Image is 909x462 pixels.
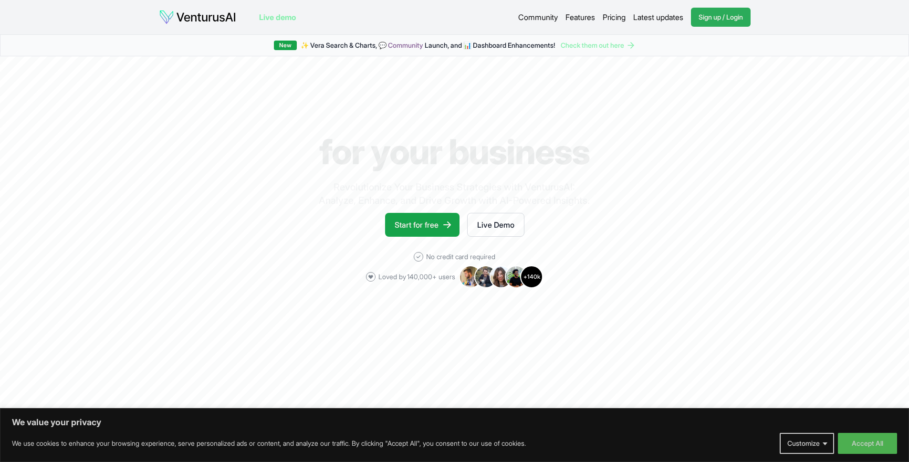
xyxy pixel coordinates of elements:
p: We value your privacy [12,417,897,428]
img: Avatar 2 [474,265,497,288]
a: Pricing [603,11,626,23]
span: ✨ Vera Search & Charts, 💬 Launch, and 📊 Dashboard Enhancements! [301,41,555,50]
button: Accept All [838,433,897,454]
p: We use cookies to enhance your browsing experience, serve personalized ads or content, and analyz... [12,438,526,449]
a: Check them out here [561,41,636,50]
img: Avatar 4 [505,265,528,288]
a: Start for free [385,213,460,237]
a: Features [565,11,595,23]
img: logo [159,10,236,25]
div: New [274,41,297,50]
a: Latest updates [633,11,683,23]
a: Sign up / Login [691,8,751,27]
button: Customize [780,433,834,454]
a: Live demo [259,11,296,23]
a: Community [388,41,423,49]
a: Live Demo [467,213,524,237]
img: Avatar 1 [459,265,482,288]
a: Community [518,11,558,23]
span: Sign up / Login [699,12,743,22]
img: Avatar 3 [490,265,512,288]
